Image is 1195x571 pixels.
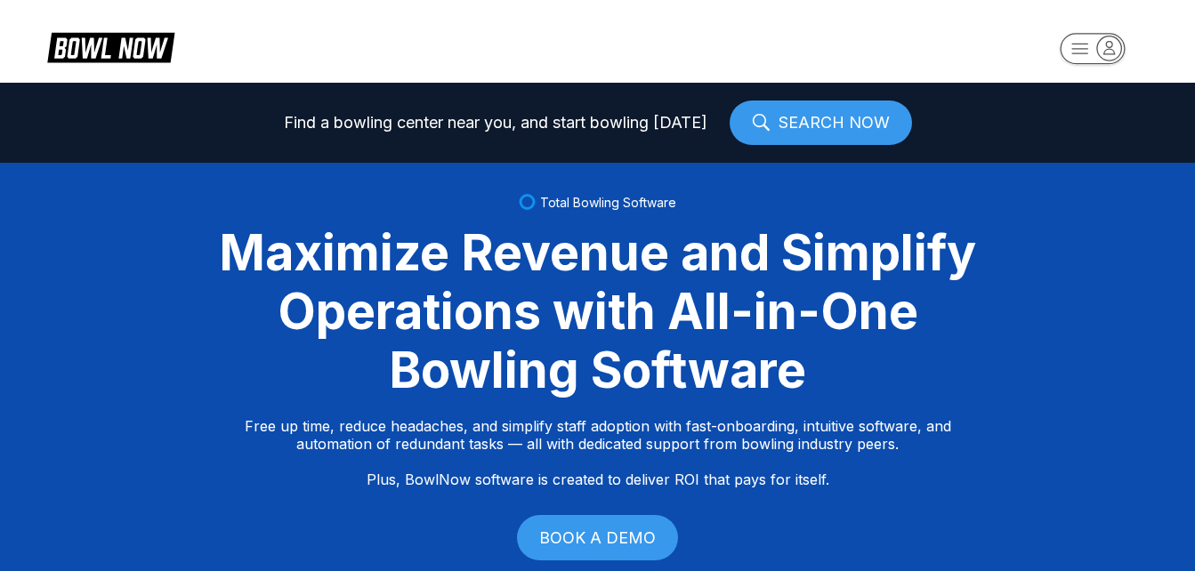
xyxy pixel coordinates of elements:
div: Maximize Revenue and Simplify Operations with All-in-One Bowling Software [198,223,998,399]
p: Free up time, reduce headaches, and simplify staff adoption with fast-onboarding, intuitive softw... [245,417,951,488]
a: SEARCH NOW [730,101,912,145]
span: Find a bowling center near you, and start bowling [DATE] [284,114,707,132]
span: Total Bowling Software [540,195,676,210]
a: BOOK A DEMO [517,515,678,560]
